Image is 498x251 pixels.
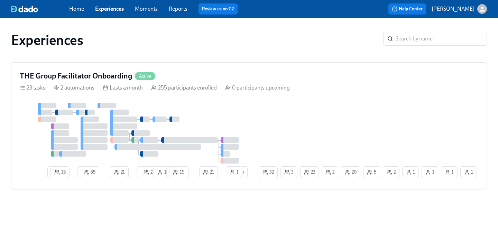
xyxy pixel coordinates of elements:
[203,169,214,176] span: 21
[432,4,487,14] button: [PERSON_NAME]
[226,166,242,178] button: 1
[460,166,477,178] button: 1
[262,169,274,176] span: 32
[173,169,185,176] span: 19
[80,166,99,178] button: 35
[114,169,125,176] span: 21
[166,166,183,178] button: 1
[388,3,426,15] button: Help Center
[464,169,473,176] span: 1
[20,84,45,92] div: 23 tasks
[54,84,94,92] div: 2 automations
[154,166,170,178] button: 1
[95,6,124,12] a: Experiences
[392,6,423,12] span: Help Center
[396,32,487,46] input: Search by name
[383,166,399,178] button: 2
[137,166,153,178] button: 1
[432,5,474,13] p: [PERSON_NAME]
[441,166,458,178] button: 1
[387,169,396,176] span: 2
[20,71,132,81] h4: THE Group Facilitator Onboarding
[259,166,278,178] button: 32
[406,169,415,176] span: 1
[140,166,158,178] button: 22
[284,169,294,176] span: 3
[11,6,38,12] img: dado
[11,6,69,12] a: dado
[169,166,188,178] button: 19
[110,166,129,178] button: 21
[11,32,83,48] h1: Experiences
[199,3,238,15] button: Review us on G2
[363,166,380,178] button: 5
[445,169,454,176] span: 1
[304,169,315,176] span: 22
[202,6,234,12] a: Review us on G2
[47,166,64,178] button: 2
[280,166,297,178] button: 3
[367,169,376,176] span: 5
[422,166,438,178] button: 1
[169,6,187,12] a: Reports
[300,166,319,178] button: 22
[54,169,66,176] span: 15
[230,169,239,176] span: 1
[84,169,95,176] span: 35
[425,169,434,176] span: 1
[77,166,94,178] button: 2
[135,74,155,79] span: Active
[144,169,155,176] span: 22
[341,166,360,178] button: 20
[199,166,218,178] button: 21
[402,166,419,178] button: 1
[11,62,487,189] a: THE Group Facilitator OnboardingActive23 tasks 2 automations Lasts a month 255 participants enrol...
[135,6,158,12] a: Moments
[69,6,84,12] a: Home
[151,84,217,92] div: 255 participants enrolled
[325,169,334,176] span: 2
[157,169,166,176] span: 1
[345,169,357,176] span: 20
[50,166,70,178] button: 15
[225,84,290,92] div: 0 participants upcoming
[322,166,338,178] button: 2
[103,84,143,92] div: Lasts a month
